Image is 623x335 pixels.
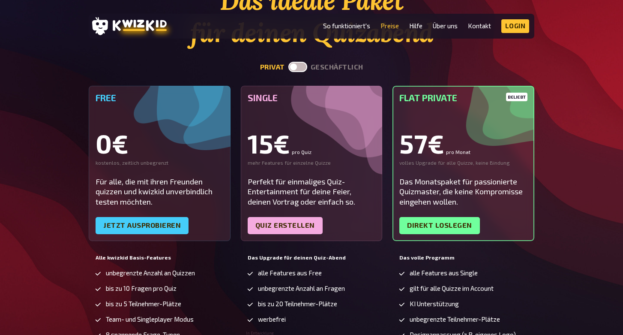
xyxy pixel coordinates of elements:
h5: Single [248,93,376,103]
span: bis zu 20 Teilnehmer-Plätze [258,300,337,308]
span: unbegrenzte Anzahl an Fragen [258,285,345,292]
a: Jetzt ausprobieren [96,217,189,234]
span: Team- und Singleplayer Modus [106,316,194,323]
a: Kontakt [468,22,491,30]
h5: Free [96,93,224,103]
div: 57€ [399,130,527,156]
div: mehr Features für einzelne Quizze [248,160,376,166]
span: gilt für alle Quizze im Account [410,285,494,292]
h5: Das Upgrade für deinen Quiz-Abend [248,255,376,261]
span: bis zu 10 Fragen pro Quiz [106,285,177,292]
span: alle Features aus Single [410,269,478,277]
div: 0€ [96,130,224,156]
div: kostenlos, zeitlich unbegrenzt [96,160,224,166]
a: Direkt loslegen [399,217,480,234]
div: Das Monatspaket für passionierte Quizmaster, die keine Kompromisse eingehen wollen. [399,177,527,207]
h5: Das volle Programm [399,255,527,261]
h5: Alle kwizkid Basis-Features [96,255,224,261]
a: So funktioniert's [323,22,370,30]
small: pro Quiz [292,149,311,154]
h5: Flat Private [399,93,527,103]
a: Login [501,19,530,33]
a: Quiz erstellen [248,217,323,234]
span: unbegrenzte Anzahl an Quizzen [106,269,195,277]
button: privat [260,63,285,71]
span: bis zu 5 Teilnehmer-Plätze [106,300,181,308]
a: Über uns [433,22,458,30]
a: Hilfe [409,22,422,30]
small: pro Monat [446,149,470,154]
a: Preise [380,22,399,30]
button: geschäftlich [311,63,363,71]
div: Perfekt für einmaliges Quiz-Entertainment für deine Feier, deinen Vortrag oder einfach so. [248,177,376,207]
div: volles Upgrade für alle Quizze, keine Bindung [399,160,527,166]
span: werbefrei [258,316,286,323]
div: 15€ [248,130,376,156]
div: Für alle, die mit ihren Freunden quizzen und kwizkid unverbindlich testen möchten. [96,177,224,207]
span: alle Features aus Free [258,269,322,277]
span: KI Unterstützung [410,300,459,308]
span: unbegrenzte Teilnehmer-Plätze [410,316,500,323]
